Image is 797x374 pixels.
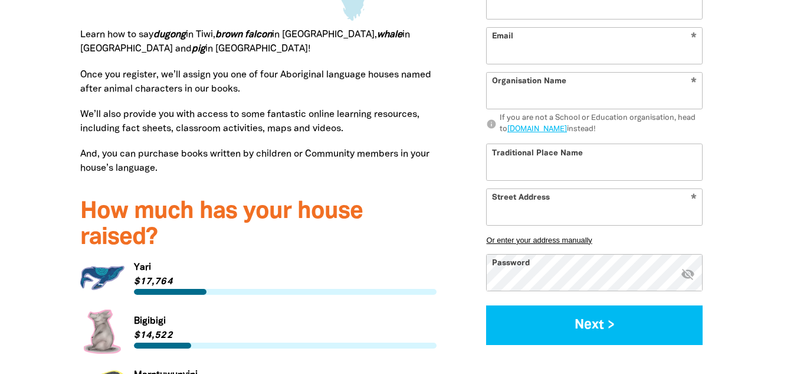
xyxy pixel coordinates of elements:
[80,108,437,136] p: We’ll also provide you with access to some fantastic online learning resources, including fact sh...
[500,113,703,136] div: If you are not a School or Education organisation, head to instead!
[681,266,695,281] i: Hide password
[80,199,437,251] h3: How much has your house raised?
[215,31,272,39] em: brown falcon
[80,28,437,56] p: Learn how to say in Tiwi, in [GEOGRAPHIC_DATA], in [GEOGRAPHIC_DATA] and in [GEOGRAPHIC_DATA]!
[681,266,695,282] button: visibility_off
[153,31,186,39] strong: dugong
[192,45,205,53] strong: pig
[80,68,437,96] p: Once you register, we’ll assign you one of four Aboriginal language houses named after animal cha...
[486,119,497,129] i: info
[80,147,437,175] p: And, you can purchase books written by children or Community members in your house’s language.
[486,305,703,345] button: Next >
[486,236,703,245] button: Or enter your address manually
[377,31,402,39] strong: whale
[507,126,567,133] a: [DOMAIN_NAME]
